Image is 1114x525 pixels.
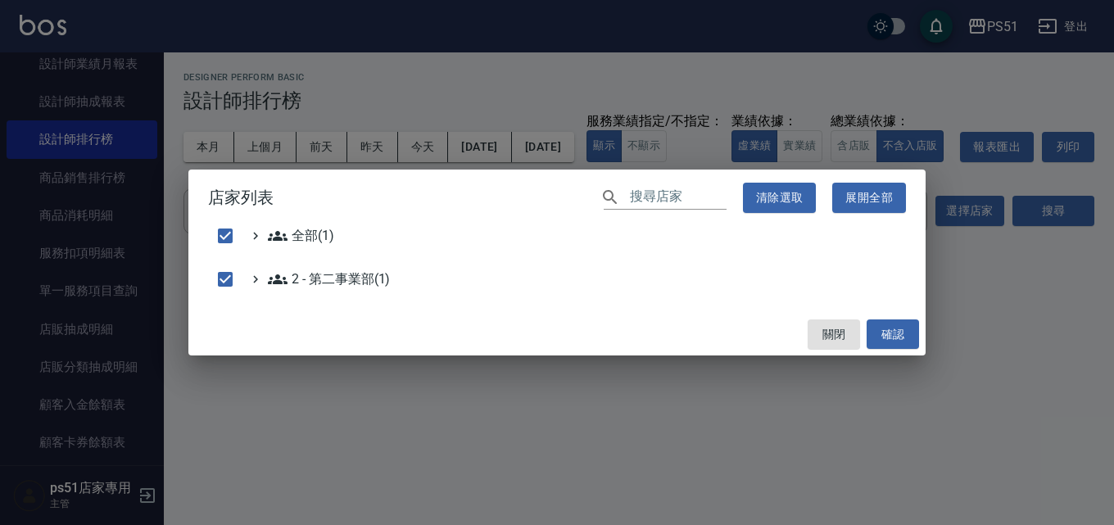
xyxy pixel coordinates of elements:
[832,183,906,213] button: 展開全部
[188,170,926,226] h2: 店家列表
[268,269,390,289] span: 2 - 第二事業部(1)
[630,186,727,210] input: 搜尋店家
[808,319,860,350] button: 關閉
[268,226,334,246] span: 全部(1)
[867,319,919,350] button: 確認
[743,183,817,213] button: 清除選取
